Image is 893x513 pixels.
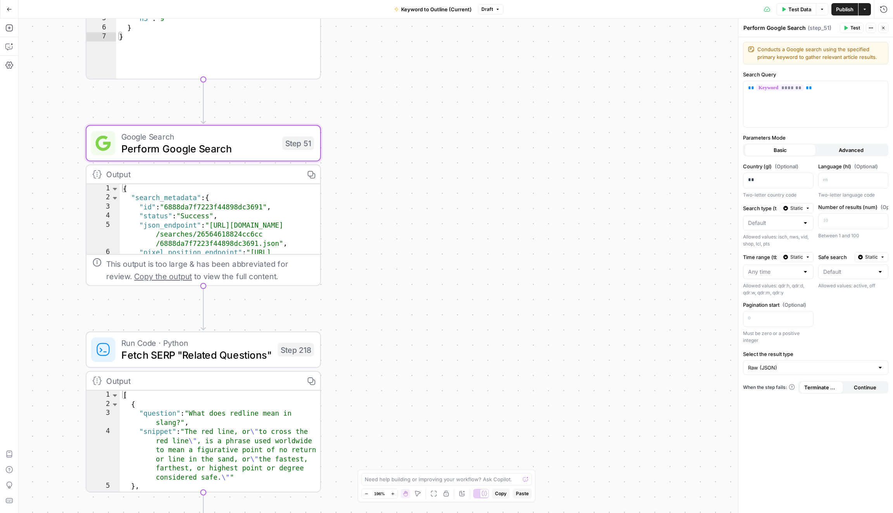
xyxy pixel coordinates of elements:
span: Perform Google Search [121,141,276,156]
span: Toggle code folding, rows 6 through 9 [111,491,119,500]
span: Advanced [839,146,864,154]
div: Step 218 [278,343,314,356]
label: Search type (tbm) [743,204,777,212]
a: When the step fails: [743,384,795,391]
g: Edge from step_225 to step_51 [201,79,206,124]
span: Basic [774,146,787,154]
div: Run Code · PythonFetch SERP "Related Questions"Step 218Output[ { "question":"What does redline me... [86,332,321,492]
label: Safe search [818,253,852,261]
label: Time range (tbs) [743,253,777,261]
div: 5 [86,221,120,248]
span: Publish [836,5,853,13]
button: Draft [478,4,503,14]
span: Keyword to Outline (Current) [401,5,472,13]
div: 2 [86,400,120,409]
div: 3 [86,409,120,427]
button: Test [840,23,864,33]
div: 6 [86,248,120,284]
label: Country (gl) [743,162,814,170]
label: Search Query [743,71,888,78]
label: Parameters Mode [743,134,888,142]
span: Google Search [121,130,276,142]
input: Raw (JSON) [748,364,874,371]
span: Toggle code folding, rows 1 through 97 [111,184,119,193]
div: Step 51 [282,136,314,150]
div: Allowed values: qdr:h, qdr:d, qdr:w, qdr:m, qdr:y [743,282,814,296]
div: Two-letter country code [743,192,814,199]
button: Test Data [776,3,816,16]
div: Allowed values: isch, nws, vid, shop, lcl, pts [743,233,814,247]
span: (Optional) [854,162,878,170]
label: Select the result type [743,350,888,358]
textarea: Conducts a Google search using the specified primary keyword to gather relevant article results. [757,45,883,61]
span: Copy [495,490,507,497]
label: Number of results (num) [818,203,889,211]
span: (Optional) [775,162,798,170]
label: Language (hl) [818,162,889,170]
div: 3 [86,202,120,211]
span: Continue [854,383,876,391]
div: 2 [86,193,120,202]
span: Toggle code folding, rows 2 through 5 [111,400,119,409]
span: (Optional) [783,301,806,309]
button: Static [780,203,814,213]
div: 4 [86,212,120,221]
button: Keyword to Outline (Current) [390,3,476,16]
button: Advanced [816,144,887,156]
input: Default [823,268,874,276]
button: Static [855,252,888,262]
button: Continue [843,381,887,394]
textarea: Perform Google Search [743,24,806,32]
span: Run Code · Python [121,337,272,349]
span: Static [865,254,878,261]
button: Copy [492,489,510,499]
span: ( step_51 ) [808,24,831,32]
button: Publish [831,3,858,16]
input: Any time [748,268,799,276]
div: Output [106,375,297,387]
span: Static [790,254,803,261]
div: Google SearchPerform Google SearchStep 51Output{ "search_metadata":{ "id":"6888da7f7223f44898dc36... [86,125,321,286]
span: Static [790,205,803,212]
button: Paste [513,489,532,499]
div: Output [106,168,297,180]
span: Toggle code folding, rows 1 through 18 [111,391,119,400]
span: Test [850,24,860,31]
label: Pagination start [743,301,814,309]
div: 6 [86,491,120,500]
div: 4 [86,427,120,482]
span: Test Data [788,5,811,13]
div: This output is too large & has been abbreviated for review. to view the full content. [106,258,314,282]
span: Draft [481,6,493,13]
div: 1 [86,184,120,193]
g: Edge from step_51 to step_218 [201,285,206,330]
div: 7 [86,32,116,41]
span: Paste [516,490,529,497]
div: 5 [86,482,120,491]
span: Terminate Workflow [804,383,839,391]
div: Allowed values: active, off [818,282,889,289]
div: Must be zero or a positive integer [743,330,814,344]
div: 5 [86,14,116,23]
input: Default [748,219,799,227]
div: 1 [86,391,120,400]
button: Static [780,252,814,262]
span: Fetch SERP "Related Questions" [121,347,272,363]
div: Between 1 and 100 [818,232,889,239]
span: 196% [374,491,385,497]
span: Copy the output [134,271,192,280]
div: 6 [86,23,116,32]
span: Toggle code folding, rows 2 through 12 [111,193,119,202]
div: Two-letter language code [818,192,889,199]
